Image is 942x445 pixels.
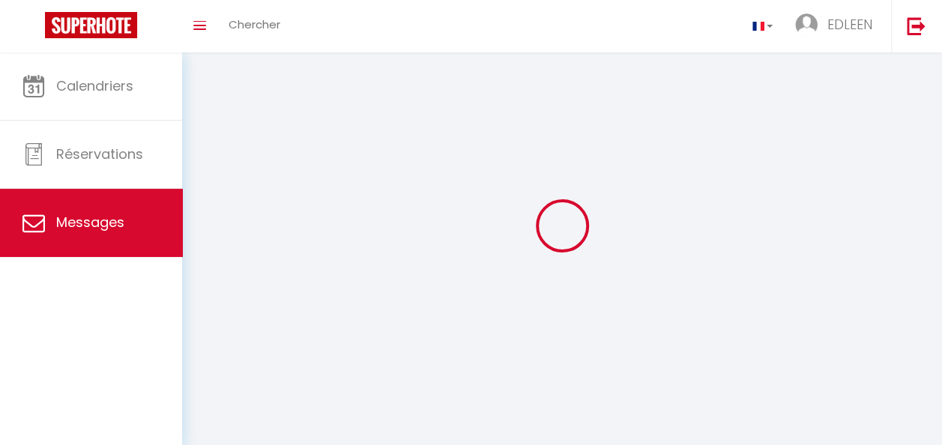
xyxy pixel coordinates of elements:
span: EDLEEN [827,15,872,34]
span: Chercher [229,16,280,32]
span: Messages [56,213,124,231]
img: Super Booking [45,12,137,38]
img: logout [907,16,926,35]
span: Réservations [56,145,143,163]
span: Calendriers [56,76,133,95]
img: ... [795,13,818,36]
